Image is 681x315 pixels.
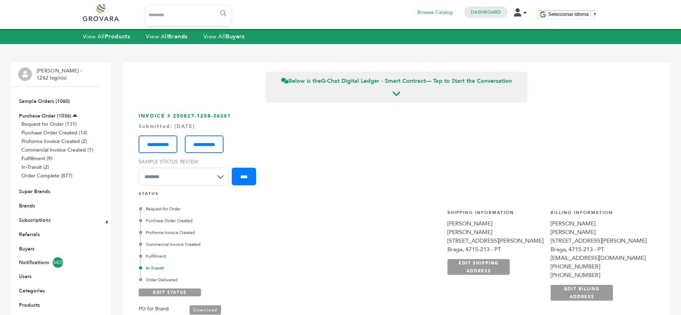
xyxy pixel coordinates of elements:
[140,218,319,224] div: Purchase Order Created
[21,155,52,162] a: Fulfillment (9)
[21,138,87,145] a: Proforma Invoice Created (2)
[21,147,93,153] a: Commercial Invoice Created (1)
[37,67,84,81] li: [PERSON_NAME] - 1262 login(s)
[139,305,169,313] label: PO for Brand
[139,123,654,130] div: Submitted: [DATE]
[226,33,244,40] strong: Buyers
[140,206,319,212] div: Request for Order
[105,33,130,40] strong: Products
[548,11,589,17] span: Seleccionar idioma
[203,33,245,40] a: View AllBuyers
[551,285,613,301] a: EDIT BILLING ADDRESS
[19,287,45,294] a: Categories
[140,277,319,283] div: Order Delivered
[551,271,647,280] div: [PHONE_NUMBER]
[190,305,221,315] a: Download
[551,228,647,237] div: [PERSON_NAME]
[447,219,543,228] div: [PERSON_NAME]
[21,164,49,171] a: In-Transit (2)
[447,228,543,237] div: [PERSON_NAME]
[471,9,501,15] a: Dashboard
[83,33,130,40] a: View AllProducts
[321,77,426,85] strong: G-Chat Digital Ledger - Smart Contract
[551,262,647,271] div: [PHONE_NUMBER]
[139,158,232,166] label: Sample Status Review
[551,245,647,254] div: Braga, 4715-213 - PT
[281,77,512,85] span: Below is the — Tap to Start the Conversation
[19,217,51,224] a: Subscriptions
[593,11,597,17] span: ▼
[447,259,510,275] a: EDIT SHIPPING ADDRESS
[140,229,319,236] div: Proforma Invoice Created
[19,302,40,309] a: Products
[168,33,187,40] strong: Brands
[19,257,92,268] a: Notifications5401
[140,241,319,248] div: Commercial Invoice Created
[19,273,32,280] a: Users
[417,9,453,16] a: Browse Catalog
[139,191,654,200] h4: STATUS
[19,245,34,252] a: Buyers
[53,257,63,268] span: 5401
[19,231,40,238] a: Referrals
[19,113,71,119] a: Purchase Order (1036)
[19,98,70,105] a: Sample Orders (1060)
[21,121,77,128] a: Request for Order (131)
[18,67,32,81] img: profile.png
[548,11,598,17] a: Seleccionar idioma​
[146,5,231,25] input: Search...
[140,253,319,259] div: Fulfillment
[21,129,87,136] a: Purchase Order Created (14)
[146,33,188,40] a: View AllBrands
[140,265,319,271] div: In-Transit
[19,188,50,195] a: Super Brands
[551,210,647,219] h4: Billing Information
[447,245,543,254] div: Braga, 4715-213 - PT
[21,172,72,179] a: Order Complete (877)
[447,237,543,245] div: [STREET_ADDRESS][PERSON_NAME]
[139,288,201,296] a: EDIT STATUS
[139,113,654,191] h3: INVOICE # 250827-1258-36261
[551,254,647,262] div: [EMAIL_ADDRESS][DOMAIN_NAME]
[551,219,647,228] div: [PERSON_NAME]
[19,202,35,209] a: Brands
[447,210,543,219] h4: Shipping Information
[551,237,647,245] div: [STREET_ADDRESS][PERSON_NAME]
